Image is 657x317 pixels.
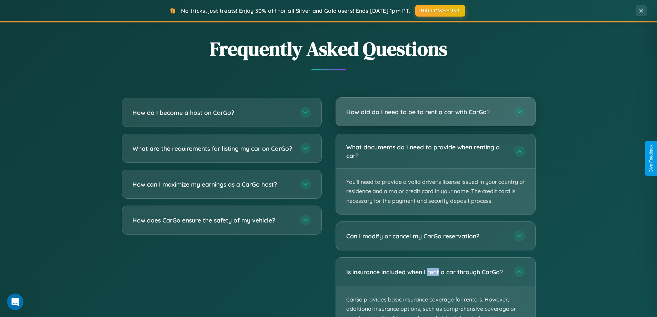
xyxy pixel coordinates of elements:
h3: How can I maximize my earnings as a CarGo host? [132,180,293,189]
p: You'll need to provide a valid driver's license issued in your country of residence and a major c... [336,169,535,214]
iframe: Intercom live chat [7,294,23,310]
h3: How do I become a host on CarGo? [132,108,293,117]
div: Give Feedback [649,145,654,172]
h3: Can I modify or cancel my CarGo reservation? [346,232,507,240]
h3: How does CarGo ensure the safety of my vehicle? [132,216,293,225]
span: No tricks, just treats! Enjoy 30% off for all Silver and Gold users! Ends [DATE] 1pm PT. [181,7,410,14]
h3: What documents do I need to provide when renting a car? [346,143,507,160]
h3: What are the requirements for listing my car on CarGo? [132,144,293,153]
h2: Frequently Asked Questions [122,36,536,62]
button: HALLOWEEN30 [415,5,465,17]
h3: Is insurance included when I rent a car through CarGo? [346,268,507,276]
h3: How old do I need to be to rent a car with CarGo? [346,108,507,116]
